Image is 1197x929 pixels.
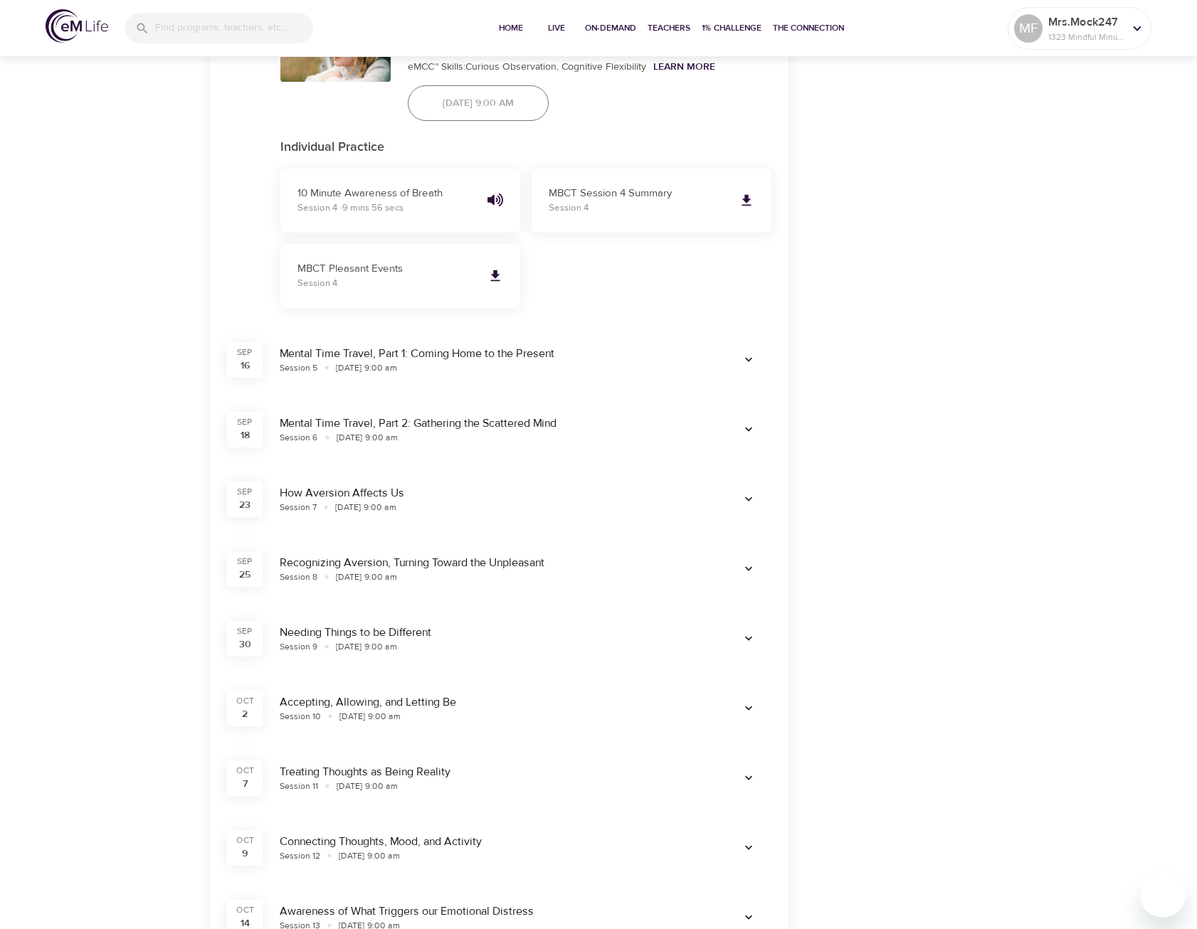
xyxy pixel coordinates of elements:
div: Session 5 [280,362,317,374]
span: The Connection [773,21,844,36]
iframe: Button to launch messaging window [1140,872,1186,918]
div: [DATE] 9:00 am [339,711,401,723]
div: Session 12 [280,850,320,862]
div: Sep [237,556,253,568]
div: 16 [241,359,250,373]
a: Learn More [653,60,715,73]
div: [DATE] 9:00 am [339,850,400,862]
span: eMCC™ Skills: Curious Observation, Cognitive Flexibility [408,60,646,73]
div: 25 [239,568,251,582]
p: Session 4 [297,277,476,291]
div: Sep [237,346,253,359]
div: Oct [236,695,254,707]
div: Mental Time Travel, Part 1: Coming Home to the Present [280,346,709,362]
div: 23 [239,498,251,512]
div: 2 [242,707,248,721]
div: Session 9 [280,641,317,653]
div: Session 10 [280,711,321,723]
button: 10 Minute Awareness of BreathSession 4 ·9 mins 56 secs [280,169,520,233]
div: Awareness of What Triggers our Emotional Distress [280,903,709,920]
span: Home [494,21,528,36]
div: MF [1014,14,1043,43]
p: Session 4 [297,201,476,216]
span: Teachers [648,21,690,36]
div: 30 [239,637,251,652]
div: Connecting Thoughts, Mood, and Activity [280,834,709,850]
div: [DATE] 9:00 am [336,571,397,583]
div: Mental Time Travel, Part 2: Gathering the Scattered Mind [280,415,709,432]
div: 18 [241,428,250,442]
p: MBCT Pleasant Events [297,261,476,277]
p: Mrs.Mock247 [1048,14,1124,31]
input: Find programs, teachers, etc... [155,13,313,43]
a: MBCT Pleasant EventsSession 4 [280,244,520,308]
div: Session 8 [280,571,317,583]
div: Oct [236,904,254,916]
div: Needing Things to be Different [280,625,709,641]
div: Session 11 [280,780,318,792]
div: Oct [236,765,254,777]
div: 9 [242,846,248,861]
div: Session 6 [280,432,318,444]
div: Treating Thoughts as Being Reality [280,764,709,780]
div: Sep [237,486,253,498]
div: Recognizing Aversion, Turning Toward the Unpleasant [280,555,709,571]
div: [DATE] 9:00 am [337,432,398,444]
div: Sep [237,416,253,428]
p: Session 4 [549,201,727,216]
span: 1% Challenge [702,21,761,36]
p: 1323 Mindful Minutes [1048,31,1124,43]
span: · 9 mins 56 secs [340,202,404,213]
div: 7 [243,777,248,791]
p: 10 Minute Awareness of Breath [297,186,476,202]
div: How Aversion Affects Us [280,485,709,501]
p: MBCT Session 4 Summary [549,186,727,202]
div: [DATE] 9:00 am [335,501,396,514]
span: Live [539,21,574,36]
p: Individual Practice [280,138,771,157]
div: [DATE] 9:00 am [337,780,398,792]
div: Oct [236,834,254,846]
div: Accepting, Allowing, and Letting Be [280,694,709,711]
div: Session 7 [280,501,317,514]
div: Sep [237,625,253,637]
img: logo [46,9,108,43]
span: On-Demand [585,21,636,36]
a: MBCT Session 4 SummarySession 4 [532,169,771,233]
div: [DATE] 9:00 am [336,362,397,374]
div: [DATE] 9:00 am [336,641,397,653]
